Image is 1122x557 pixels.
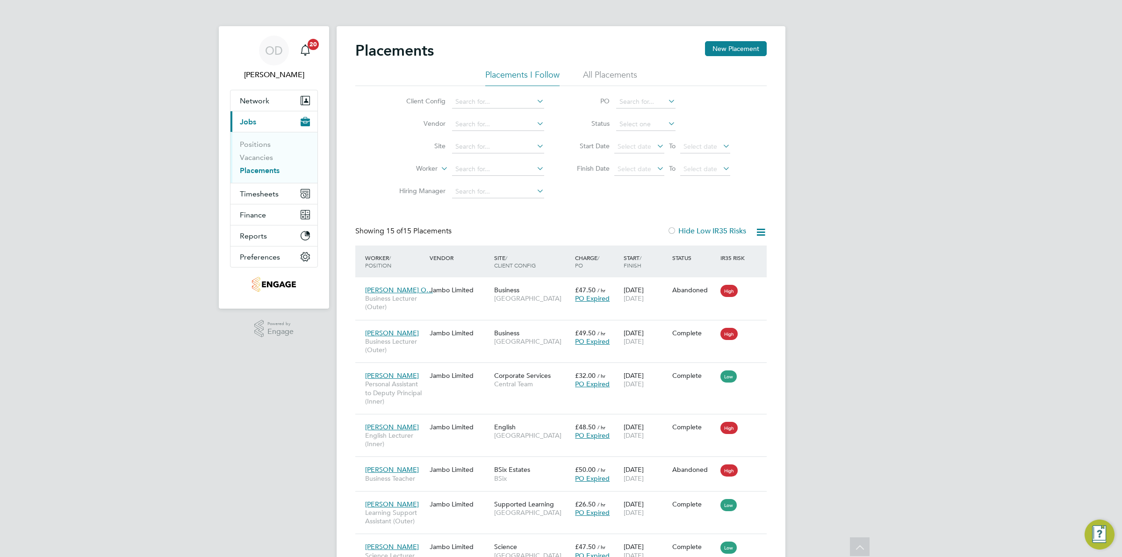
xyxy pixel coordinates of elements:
span: [DATE] [624,337,644,346]
span: Reports [240,231,267,240]
div: Complete [672,500,716,508]
input: Search for... [452,163,544,176]
div: IR35 Risk [718,249,750,266]
span: £47.50 [575,286,596,294]
span: Ollie Dart [230,69,318,80]
label: Vendor [392,119,446,128]
span: [PERSON_NAME] [365,423,419,431]
span: Science [494,543,517,551]
div: [DATE] [621,418,670,444]
span: [GEOGRAPHIC_DATA] [494,431,570,440]
img: jambo-logo-retina.png [252,277,295,292]
span: PO Expired [575,508,610,517]
span: OD [265,44,283,57]
div: Complete [672,423,716,431]
span: / hr [597,330,605,337]
div: Charge [573,249,621,274]
span: [GEOGRAPHIC_DATA] [494,294,570,303]
label: Hiring Manager [392,187,446,195]
h2: Placements [355,41,434,60]
span: 20 [308,39,319,50]
span: Supported Learning [494,500,554,508]
span: [DATE] [624,508,644,517]
span: [GEOGRAPHIC_DATA] [494,508,570,517]
span: Select date [683,165,717,173]
div: [DATE] [621,324,670,350]
a: Positions [240,140,271,149]
a: [PERSON_NAME]Business TeacherJambo LimitedBSix EstatesBSix£50.00 / hrPO Expired[DATE][DATE]Abando... [363,460,767,468]
label: Client Config [392,97,446,105]
div: Worker [363,249,427,274]
span: / Client Config [494,254,536,269]
span: High [720,285,738,297]
span: Powered by [267,320,294,328]
div: Jobs [230,132,317,183]
a: OD[PERSON_NAME] [230,36,318,80]
label: Status [568,119,610,128]
div: Complete [672,543,716,551]
div: Jambo Limited [427,461,492,478]
button: Jobs [230,111,317,132]
a: Powered byEngage [254,320,294,338]
div: Complete [672,371,716,380]
span: Low [720,370,737,383]
a: 20 [296,36,315,65]
input: Search for... [616,95,676,109]
a: [PERSON_NAME] O…Business Lecturer (Outer)Jambo LimitedBusiness[GEOGRAPHIC_DATA]£47.50 / hrPO Expi... [363,281,767,289]
div: Jambo Limited [427,495,492,513]
span: 15 of [386,226,403,236]
span: To [666,140,678,152]
span: Low [720,542,737,554]
div: Jambo Limited [427,367,492,384]
button: Network [230,90,317,111]
span: / Finish [624,254,641,269]
label: Hide Low IR35 Risks [667,226,746,236]
a: [PERSON_NAME]Personal Assistant to Deputy Principal (Inner)Jambo LimitedCorporate ServicesCentral... [363,366,767,374]
span: BSix Estates [494,465,530,474]
span: Jobs [240,117,256,126]
span: PO Expired [575,294,610,303]
div: Jambo Limited [427,538,492,556]
span: PO Expired [575,431,610,440]
div: Jambo Limited [427,418,492,436]
button: Reports [230,225,317,246]
div: [DATE] [621,367,670,393]
span: PO Expired [575,337,610,346]
span: Business Lecturer (Outer) [365,294,425,311]
div: Status [670,249,719,266]
button: Timesheets [230,183,317,204]
span: English Lecturer (Inner) [365,431,425,448]
label: Worker [384,164,438,174]
label: Finish Date [568,164,610,173]
span: Engage [267,328,294,336]
span: 15 Placements [386,226,452,236]
div: Abandoned [672,286,716,294]
div: [DATE] [621,281,670,307]
span: Finance [240,210,266,219]
span: [PERSON_NAME] [365,500,419,508]
span: Central Team [494,380,570,388]
span: Timesheets [240,189,279,198]
span: High [720,464,738,477]
span: Select date [618,165,651,173]
span: PO Expired [575,380,610,388]
span: / hr [597,372,605,379]
div: Complete [672,329,716,337]
div: [DATE] [621,461,670,487]
span: [DATE] [624,380,644,388]
span: Select date [618,142,651,151]
a: [PERSON_NAME]Science Lecturer (Outer)Jambo LimitedScience[GEOGRAPHIC_DATA]£47.50 / hrPO Expired[D... [363,537,767,545]
div: Showing [355,226,453,236]
div: Start [621,249,670,274]
a: Placements [240,166,280,175]
label: PO [568,97,610,105]
span: Corporate Services [494,371,551,380]
span: PO Expired [575,474,610,483]
span: [PERSON_NAME] [365,543,419,551]
input: Search for... [452,118,544,131]
span: / hr [597,543,605,550]
input: Search for... [452,95,544,109]
li: All Placements [583,69,637,86]
span: English [494,423,516,431]
span: £48.50 [575,423,596,431]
